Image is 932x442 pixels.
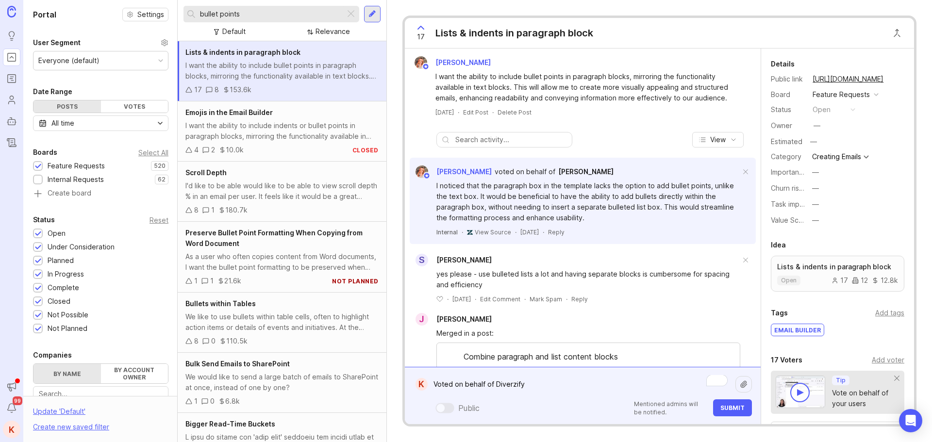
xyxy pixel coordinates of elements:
span: Lists & indents in paragraph block [185,48,300,56]
div: — [812,183,819,194]
div: · [543,228,544,236]
a: [DATE] [435,108,454,116]
span: [PERSON_NAME] [435,58,491,66]
div: S [416,254,428,266]
a: Portal [3,49,20,66]
div: Posts [33,100,101,113]
button: Notifications [3,399,20,417]
div: All time [51,118,74,129]
div: 1 [194,396,198,407]
a: Bronwen W[PERSON_NAME] [410,165,492,178]
div: not planned [332,277,379,285]
span: [PERSON_NAME] [558,167,614,176]
div: · [458,108,459,116]
div: · [447,295,449,303]
img: member badge [422,63,429,70]
div: 17 [832,277,848,284]
div: I want the ability to include indents or bullet points in paragraph blocks, mirroring the functio... [185,120,379,142]
a: Settings [122,8,168,21]
p: 520 [154,162,166,170]
div: Boards [33,147,57,158]
a: Lists & indents in paragraph blockopen171212.8k [771,256,904,292]
img: Canny Home [7,6,16,17]
div: 1 [194,276,198,286]
label: Task impact [771,200,810,208]
span: [PERSON_NAME] [436,315,492,323]
span: 99 [13,396,22,405]
div: 21.6k [224,276,241,286]
p: open [781,277,797,284]
a: Scroll DepthI'd like to be able would like to be able to view scroll depth % in an email per user... [178,162,386,222]
div: Reply [571,295,588,303]
span: View Source [475,229,511,236]
div: Public [458,402,480,414]
label: By account owner [101,364,168,383]
div: Relevance [316,26,350,37]
a: Bronwen W[PERSON_NAME] [409,56,499,69]
span: View [710,135,726,145]
a: View Source [475,228,511,236]
div: Public link [771,74,805,84]
div: Date Range [33,86,72,98]
div: 4 [194,145,199,155]
div: As a user who often copies content from Word documents, I want the bullet point formatting to be ... [185,251,379,273]
div: · [462,228,463,236]
button: Submit [713,399,752,416]
div: Add voter [872,355,904,365]
div: 0 [210,396,215,407]
div: Select All [138,150,168,155]
div: 1 [211,205,215,215]
div: Details [771,58,795,70]
div: Feature Requests [813,89,870,100]
span: 17 [417,32,425,42]
input: Search... [200,9,341,19]
div: K [3,421,20,438]
div: In Progress [48,269,84,279]
div: J [416,313,428,326]
a: [PERSON_NAME] [558,166,614,177]
a: Autopilot [3,113,20,130]
div: Add tags [875,308,904,318]
div: · [492,108,494,116]
div: Everyone (default) [38,55,100,66]
div: Delete Post [498,108,532,116]
div: 12 [852,277,868,284]
div: Internal Requests [48,174,104,185]
a: Bullets within TablesWe like to use bullets within table cells, often to highlight action items o... [178,293,386,353]
div: closed [352,146,379,154]
label: Importance [771,168,807,176]
input: Search... [39,389,163,399]
p: Tip [836,377,846,384]
span: Scroll Depth [185,168,227,177]
span: Bulk Send Emails to SharePoint [185,360,290,368]
div: Open [48,228,66,239]
div: Category [771,151,805,162]
div: Create new saved filter [33,422,109,432]
div: 17 Voters [771,354,802,366]
img: Bronwen W [413,165,432,178]
time: [DATE] [435,109,454,116]
div: User Segment [33,37,81,49]
div: Status [33,214,55,226]
span: Settings [137,10,164,19]
a: Ideas [3,27,20,45]
div: 6.8k [225,396,240,407]
div: Companies [33,349,72,361]
div: We like to use bullets within table cells, often to highlight action items or details of events a... [185,311,379,333]
label: Value Scale [771,216,808,224]
div: Combine paragraph and list content blocks [437,351,740,367]
button: Mark Spam [530,295,562,303]
div: Vote on behalf of your users [832,388,895,409]
p: Lists & indents in paragraph block [777,262,898,272]
div: — [812,215,819,226]
div: Default [222,26,246,37]
a: Roadmaps [3,70,20,87]
div: 8 [215,84,219,95]
div: Edit Post [463,108,488,116]
div: Status [771,104,805,115]
h1: Portal [33,9,56,20]
div: 180.7k [225,205,248,215]
div: — [814,120,820,131]
span: Bullets within Tables [185,299,256,308]
div: Open Intercom Messenger [899,409,922,432]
